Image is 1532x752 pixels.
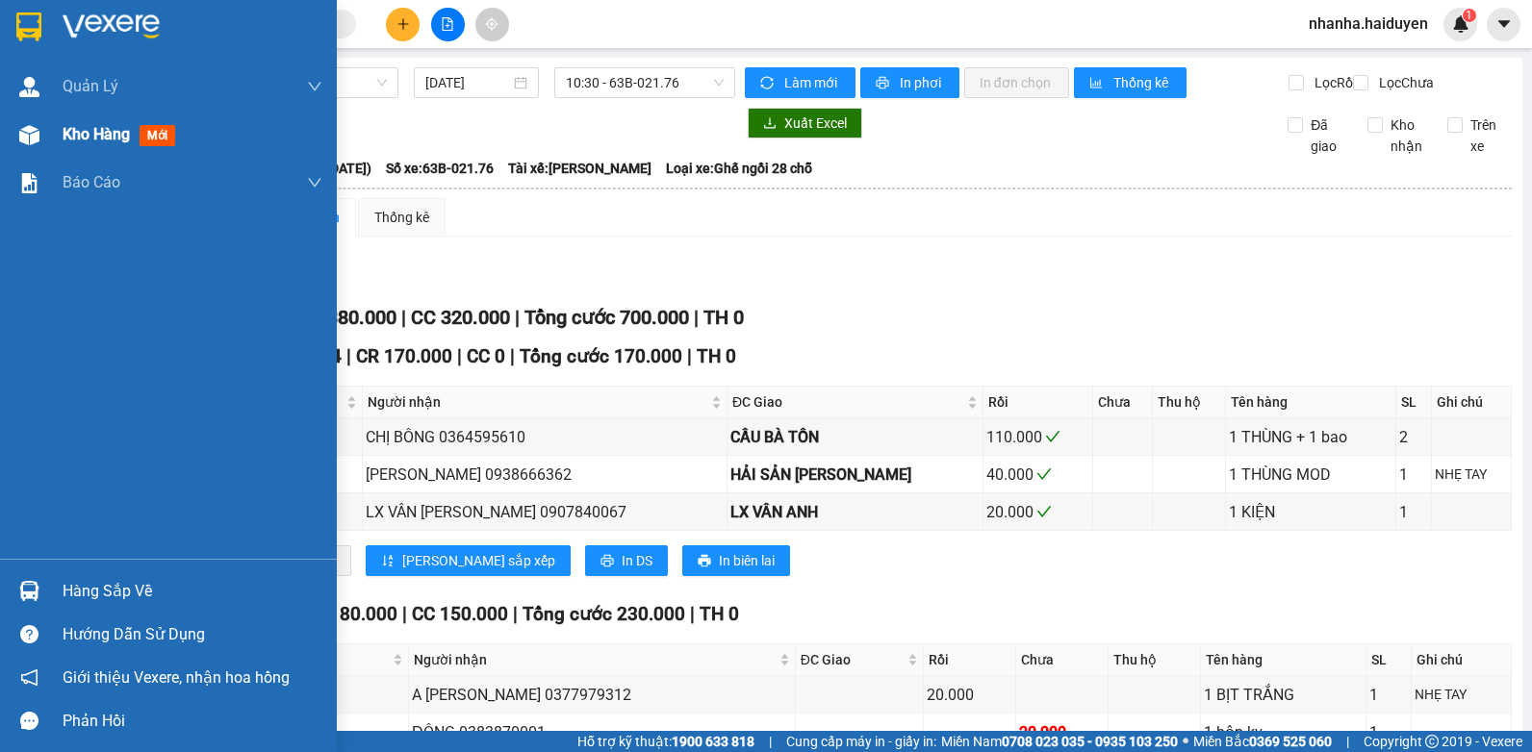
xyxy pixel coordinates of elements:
[900,72,944,93] span: In phơi
[1093,387,1152,418] th: Chưa
[63,125,130,143] span: Kho hàng
[524,306,689,329] span: Tổng cước 700.000
[700,603,739,625] span: TH 0
[1045,429,1060,444] span: check
[784,72,840,93] span: Làm mới
[312,603,397,625] span: CR 80.000
[19,125,39,145] img: warehouse-icon
[585,545,668,576] button: printerIn DS
[1425,735,1439,748] span: copyright
[801,649,905,670] span: ĐC Giao
[941,731,1178,752] span: Miền Nam
[411,306,510,329] span: CC 320.000
[703,306,744,329] span: TH 0
[1432,387,1512,418] th: Ghi chú
[1452,15,1469,33] img: icon-new-feature
[431,8,465,41] button: file-add
[1412,644,1512,676] th: Ghi chú
[386,8,420,41] button: plus
[63,707,322,736] div: Phản hồi
[719,550,775,571] span: In biên lai
[381,554,395,569] span: sort-ascending
[510,345,515,367] span: |
[1399,425,1428,449] div: 2
[1366,644,1411,676] th: SL
[441,17,454,31] span: file-add
[368,391,707,413] span: Người nhận
[1369,683,1407,707] div: 1
[983,387,1093,418] th: Rồi
[402,550,555,571] span: [PERSON_NAME] sắp xếp
[414,649,776,670] span: Người nhận
[19,173,39,193] img: solution-icon
[1487,8,1520,41] button: caret-down
[1109,644,1201,676] th: Thu hộ
[386,158,494,179] span: Số xe: 63B-021.76
[732,391,963,413] span: ĐC Giao
[622,550,652,571] span: In DS
[1303,114,1353,157] span: Đã giao
[412,720,792,744] div: ĐÔNG 0383870001
[20,712,38,730] span: message
[297,306,396,329] span: CR 380.000
[1463,114,1513,157] span: Trên xe
[964,67,1069,98] button: In đơn chọn
[485,17,498,31] span: aim
[19,581,39,601] img: warehouse-icon
[687,345,692,367] span: |
[566,68,724,97] span: 10:30 - 63B-021.76
[63,665,290,689] span: Giới thiệu Vexere, nhận hoa hồng
[366,463,724,487] div: [PERSON_NAME] 0938666362
[1036,504,1052,519] span: check
[63,74,118,98] span: Quản Lý
[19,77,39,97] img: warehouse-icon
[600,554,614,569] span: printer
[467,345,505,367] span: CC 0
[475,8,509,41] button: aim
[1495,15,1513,33] span: caret-down
[1435,464,1508,485] div: NHẸ TAY
[515,306,520,329] span: |
[374,207,429,228] div: Thống kê
[927,683,1012,707] div: 20.000
[1399,463,1428,487] div: 1
[672,734,754,749] strong: 1900 633 818
[425,72,510,93] input: 14/08/2025
[577,731,754,752] span: Hỗ trợ kỹ thuật:
[1249,734,1332,749] strong: 0369 525 060
[760,76,777,91] span: sync
[784,113,847,134] span: Xuất Excel
[1036,466,1052,482] span: check
[1415,684,1508,705] div: NHẸ TAY
[1307,72,1359,93] span: Lọc Rồi
[745,67,855,98] button: syncLàm mới
[1089,76,1106,91] span: bar-chart
[682,545,790,576] button: printerIn biên lai
[1016,644,1109,676] th: Chưa
[1204,683,1364,707] div: 1 BỊT TRẮNG
[20,625,38,643] span: question-circle
[1229,425,1392,449] div: 1 THÙNG + 1 bao
[1229,463,1392,487] div: 1 THÙNG MOD
[860,67,959,98] button: printerIn phơi
[307,175,322,190] span: down
[763,116,777,132] span: download
[396,17,410,31] span: plus
[769,731,772,752] span: |
[412,683,792,707] div: A [PERSON_NAME] 0377979312
[508,158,651,179] span: Tài xế: [PERSON_NAME]
[1113,72,1171,93] span: Thống kê
[1369,720,1407,744] div: 1
[20,668,38,687] span: notification
[1002,734,1178,749] strong: 0708 023 035 - 0935 103 250
[366,545,571,576] button: sort-ascending[PERSON_NAME] sắp xếp
[1399,500,1428,524] div: 1
[402,603,407,625] span: |
[1371,72,1437,93] span: Lọc Chưa
[63,620,322,649] div: Hướng dẫn sử dụng
[666,158,812,179] span: Loại xe: Ghế ngồi 28 chỗ
[1346,731,1349,752] span: |
[1383,114,1433,157] span: Kho nhận
[1204,720,1364,744] div: 1 hộp kv
[140,125,175,146] span: mới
